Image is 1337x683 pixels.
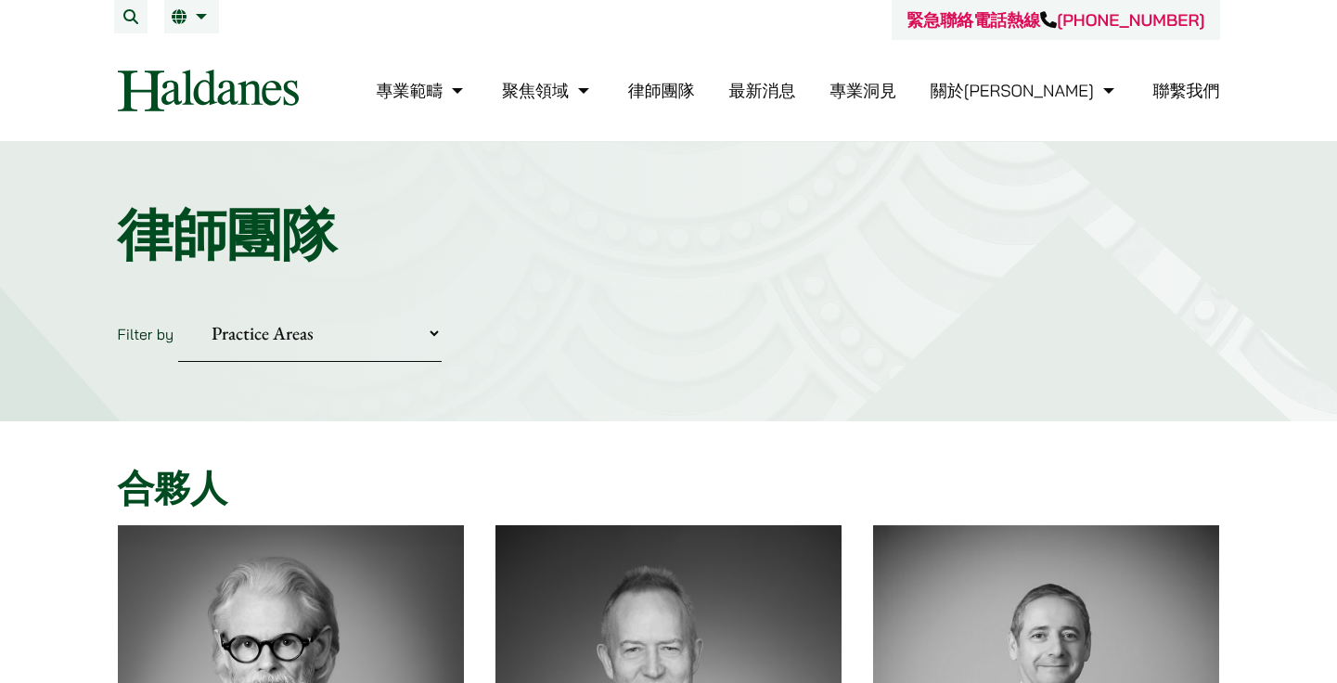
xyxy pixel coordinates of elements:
h1: 律師團隊 [118,201,1220,268]
a: 專業範疇 [376,80,468,101]
label: Filter by [118,325,174,343]
a: 專業洞見 [829,80,896,101]
a: 關於何敦 [931,80,1119,101]
a: 聚焦領域 [502,80,594,101]
a: 繁 [172,9,212,24]
a: 最新消息 [728,80,795,101]
h2: 合夥人 [118,466,1220,510]
img: Logo of Haldanes [118,70,299,111]
a: 律師團隊 [628,80,695,101]
a: 緊急聯絡電話熱線[PHONE_NUMBER] [906,9,1204,31]
a: 聯繫我們 [1153,80,1220,101]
